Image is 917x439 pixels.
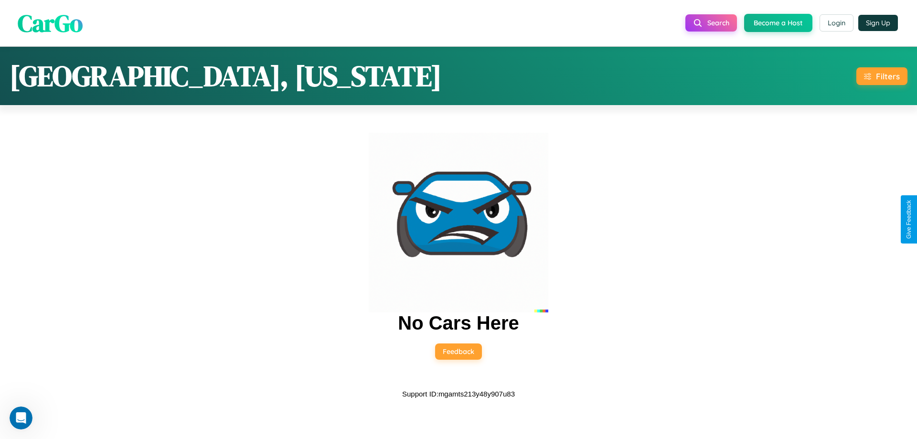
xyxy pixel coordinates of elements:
button: Become a Host [744,14,812,32]
iframe: Intercom live chat [10,407,32,429]
span: CarGo [18,6,83,39]
h1: [GEOGRAPHIC_DATA], [US_STATE] [10,56,442,96]
img: car [369,133,548,312]
span: Search [707,19,729,27]
button: Search [685,14,737,32]
p: Support ID: mgamts213y48y907u83 [402,387,515,400]
button: Sign Up [858,15,898,31]
button: Filters [856,67,907,85]
div: Filters [876,71,900,81]
button: Feedback [435,343,482,360]
h2: No Cars Here [398,312,519,334]
div: Give Feedback [906,200,912,239]
button: Login [820,14,853,32]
